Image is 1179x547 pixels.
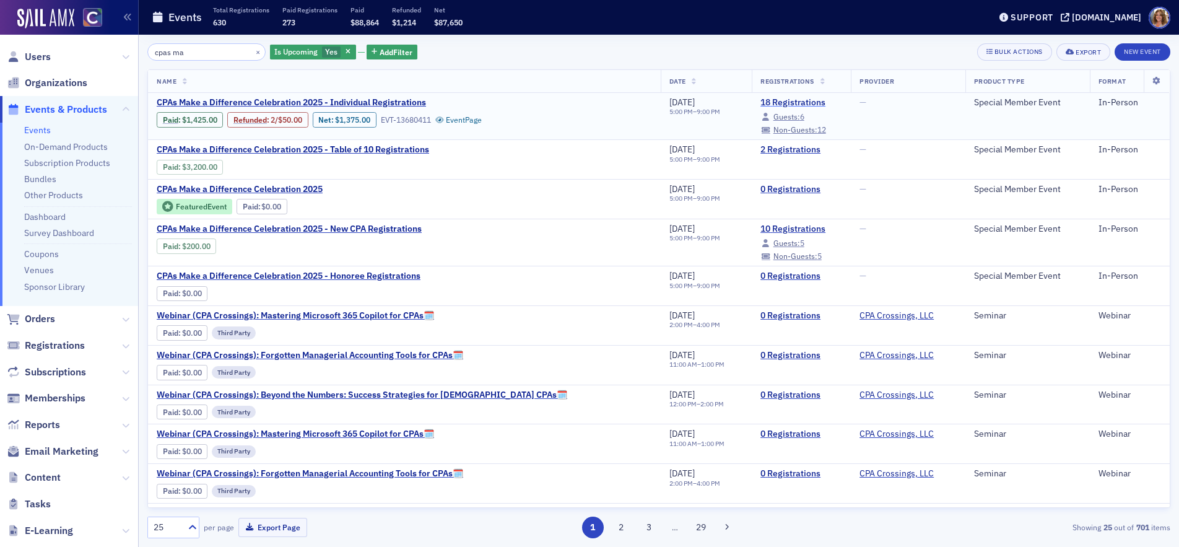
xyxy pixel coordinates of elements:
time: 9:00 PM [697,107,720,116]
time: 9:00 PM [697,234,720,242]
span: : [163,368,182,377]
a: Events & Products [7,103,107,116]
span: Product Type [974,77,1025,85]
span: $1,214 [392,17,416,27]
a: 0 Registrations [760,429,842,440]
a: CPAs Make a Difference Celebration 2025 [157,184,393,195]
button: 1 [582,517,604,538]
a: CPA Crossings, LLC [859,350,934,361]
div: Export [1076,49,1101,56]
div: – [669,155,720,164]
span: Profile [1149,7,1170,28]
a: Email Marketing [7,445,98,458]
a: 10 Registrations [760,224,842,235]
a: On-Demand Products [24,141,108,152]
time: 1:00 PM [701,439,724,448]
span: $1,425.00 [182,115,217,125]
button: Export Page [238,518,307,537]
div: In-Person [1099,224,1161,235]
a: Guests:6 [760,113,804,121]
span: $0.00 [182,447,202,456]
time: 9:00 PM [697,281,720,290]
a: Paid [163,328,178,338]
div: Net: $137500 [313,112,376,127]
div: In-Person [1099,97,1161,108]
div: Seminar [974,390,1081,401]
span: — [859,144,866,155]
a: Tasks [7,497,51,511]
div: 5 [773,240,804,247]
div: In-Person [1099,271,1161,282]
div: Special Member Event [974,271,1081,282]
span: Email Marketing [25,445,98,458]
span: — [859,97,866,108]
span: [DATE] [669,223,695,234]
span: CPA Crossings, LLC [859,468,938,479]
span: : [163,486,182,496]
span: [DATE] [669,183,695,195]
span: : [163,447,182,456]
div: Webinar [1099,310,1161,322]
time: 9:00 PM [697,194,720,203]
span: : [233,115,271,125]
a: Paid [163,368,178,377]
a: 0 Registrations [760,350,842,361]
a: Organizations [7,76,87,90]
span: 273 [282,17,295,27]
time: 11:00 AM [669,360,697,369]
span: $1,375.00 [335,115,370,125]
a: CPA Crossings, LLC [859,310,934,322]
span: $50.00 [278,115,302,125]
p: Paid Registrations [282,6,337,14]
div: In-Person [1099,184,1161,195]
time: 1:00 PM [701,360,724,369]
div: 25 [154,521,181,534]
span: Non-Guests: [773,125,817,134]
a: Sponsor Library [24,281,85,292]
span: [DATE] [669,144,695,155]
time: 5:00 PM [669,281,693,290]
a: Non-Guests:5 [760,253,822,260]
span: — [859,183,866,195]
span: $87,650 [434,17,463,27]
div: – [669,282,720,290]
span: [DATE] [669,97,695,108]
span: : [163,328,182,338]
a: Reports [7,418,60,432]
a: Orders [7,312,55,326]
strong: 25 [1101,522,1114,533]
div: 12 [773,126,826,133]
div: [DOMAIN_NAME] [1072,12,1141,23]
span: : [163,408,182,417]
button: Export [1056,43,1110,61]
span: $88,864 [350,17,379,27]
span: : [163,162,182,172]
span: CPA Crossings, LLC [859,310,938,322]
div: Special Member Event [974,144,1081,155]
a: Paid [163,115,178,125]
div: EVT-13680411 [381,115,431,125]
span: Orders [25,312,55,326]
span: Net : [318,115,335,125]
a: Webinar (CPA Crossings): Forgotten Managerial Accounting Tools for CPAs🗓️ [157,468,463,479]
time: 5:00 PM [669,234,693,242]
div: Yes [270,45,356,60]
a: Paid [163,447,178,456]
span: CPA Crossings, LLC [859,429,938,440]
p: Total Registrations [213,6,269,14]
span: CPAs Make a Difference Celebration 2025 - Table of 10 Registrations [157,144,429,155]
span: Provider [859,77,894,85]
a: 0 Registrations [760,390,842,401]
div: Paid: 30 - $142500 [157,112,223,127]
a: CPAs Make a Difference Celebration 2025 - Individual Registrations [157,97,482,108]
a: E-Learning [7,524,73,538]
div: – [669,108,720,116]
a: Registrations [7,339,85,352]
div: Support [1011,12,1053,23]
a: Webinar (CPA Crossings): Forgotten Managerial Accounting Tools for CPAs🗓️ [157,350,463,361]
a: Coupons [24,248,59,260]
div: Refunded: 30 - $142500 [227,112,308,127]
a: Paid [163,408,178,417]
